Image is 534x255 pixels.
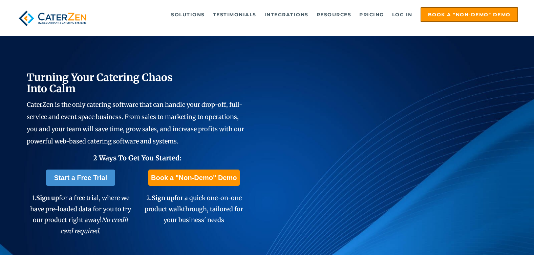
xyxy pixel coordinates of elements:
em: No credit card required. [60,216,128,235]
a: Book a "Non-Demo" Demo [148,170,239,186]
img: caterzen [16,7,89,30]
a: Pricing [356,8,387,21]
span: Sign up [36,194,59,202]
span: 2 Ways To Get You Started: [93,154,181,162]
span: 2. for a quick one-on-one product walkthrough, tailored for your business' needs [145,194,243,224]
span: CaterZen is the only catering software that can handle your drop-off, full-service and event spac... [27,101,244,145]
a: Log in [389,8,416,21]
a: Integrations [261,8,312,21]
a: Testimonials [210,8,260,21]
span: 1. for a free trial, where we have pre-loaded data for you to try our product right away! [30,194,131,235]
div: Navigation Menu [102,7,518,22]
a: Solutions [168,8,208,21]
a: Book a "Non-Demo" Demo [421,7,518,22]
a: Start a Free Trial [46,170,115,186]
span: Sign up [152,194,174,202]
span: Turning Your Catering Chaos Into Calm [27,71,173,95]
a: Resources [313,8,355,21]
